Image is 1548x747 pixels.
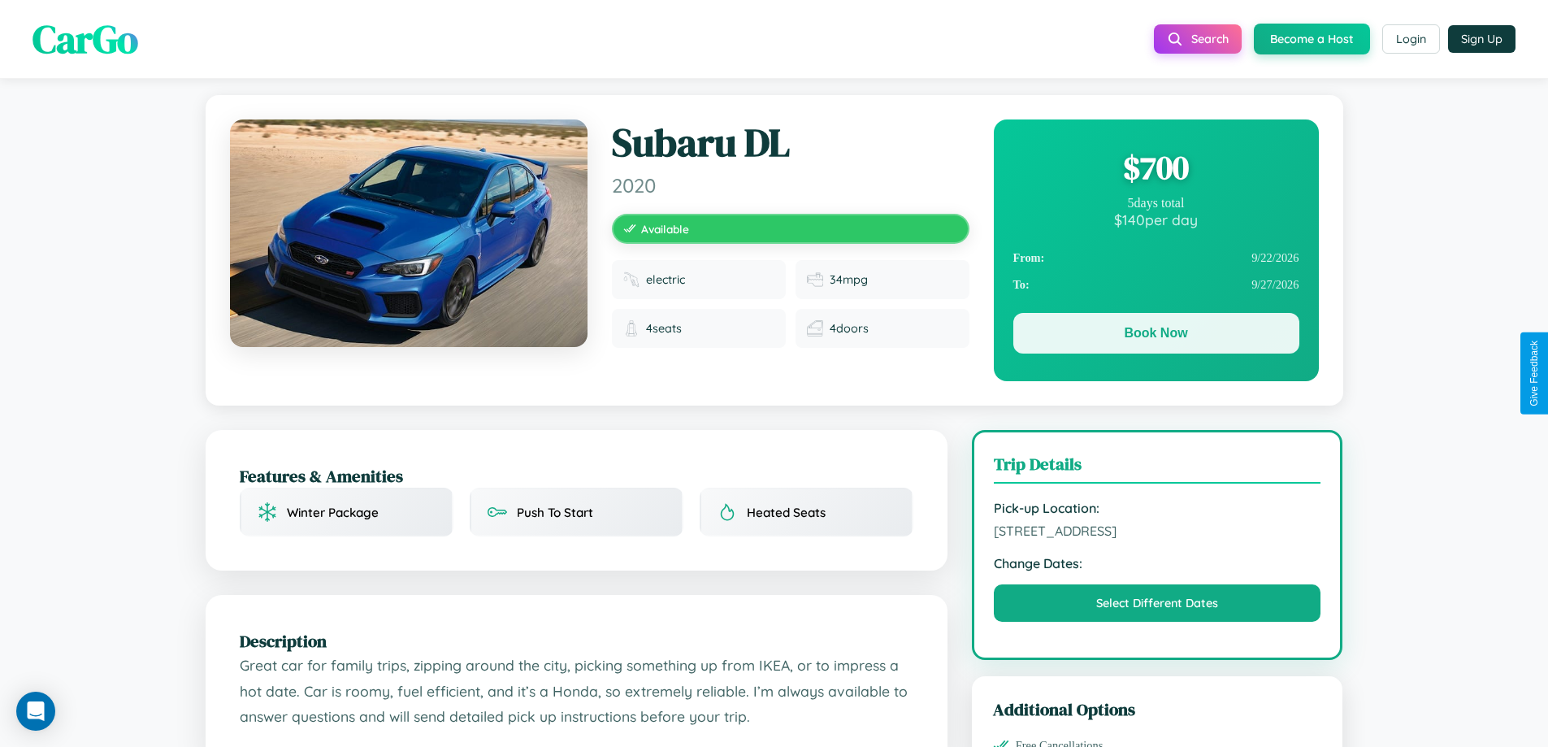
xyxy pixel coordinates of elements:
[1013,313,1299,354] button: Book Now
[16,692,55,731] div: Open Intercom Messenger
[1382,24,1440,54] button: Login
[1013,145,1299,189] div: $ 700
[623,271,640,288] img: Fuel type
[993,697,1322,721] h3: Additional Options
[994,584,1321,622] button: Select Different Dates
[1528,341,1540,406] div: Give Feedback
[1254,24,1370,54] button: Become a Host
[807,271,823,288] img: Fuel efficiency
[240,653,913,730] p: Great car for family trips, zipping around the city, picking something up from IKEA, or to impres...
[623,320,640,337] img: Seats
[994,500,1321,516] strong: Pick-up Location:
[994,452,1321,484] h3: Trip Details
[646,321,682,336] span: 4 seats
[1013,211,1299,228] div: $ 140 per day
[1154,24,1242,54] button: Search
[994,523,1321,539] span: [STREET_ADDRESS]
[287,505,379,520] span: Winter Package
[230,119,588,347] img: Subaru DL 2020
[240,464,913,488] h2: Features & Amenities
[517,505,593,520] span: Push To Start
[747,505,826,520] span: Heated Seats
[830,272,868,287] span: 34 mpg
[1013,245,1299,271] div: 9 / 22 / 2026
[612,173,969,198] span: 2020
[641,222,689,236] span: Available
[240,629,913,653] h2: Description
[1013,278,1030,292] strong: To:
[994,555,1321,571] strong: Change Dates:
[830,321,869,336] span: 4 doors
[33,12,138,66] span: CarGo
[1013,251,1045,265] strong: From:
[612,119,969,167] h1: Subaru DL
[1191,32,1229,46] span: Search
[646,272,685,287] span: electric
[1448,25,1515,53] button: Sign Up
[1013,196,1299,211] div: 5 days total
[807,320,823,337] img: Doors
[1013,271,1299,298] div: 9 / 27 / 2026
